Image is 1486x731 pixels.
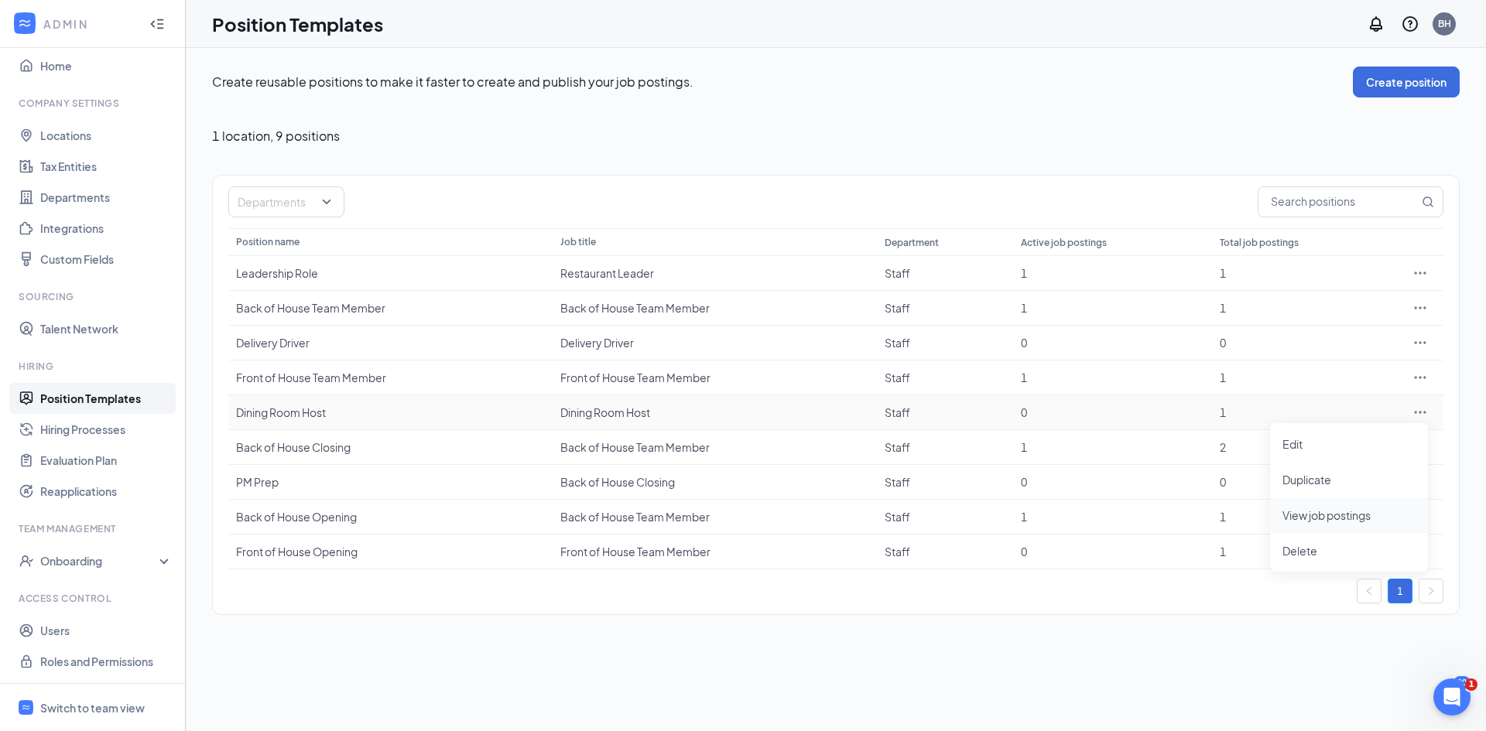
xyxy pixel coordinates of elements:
td: Staff [877,291,1013,326]
span: Delete [1282,544,1317,558]
a: Departments [40,182,173,213]
a: Roles and Permissions [40,646,173,677]
svg: Ellipses [1412,405,1428,420]
div: 1 [1021,265,1204,281]
span: Duplicate [1282,473,1331,487]
div: 0 [1021,474,1204,490]
div: ADMIN [43,16,135,32]
li: Next Page [1419,579,1443,603]
div: Switch to team view [40,700,145,716]
svg: WorkstreamLogo [17,15,33,31]
div: Sourcing [19,290,169,303]
a: Position Templates [40,383,173,414]
h1: Position Templates [212,11,383,37]
th: Active job postings [1013,228,1212,256]
svg: UserCheck [19,553,34,569]
div: PM Prep [236,474,545,490]
div: Front of House Team Member [560,544,869,559]
div: Hiring [19,360,169,373]
div: Front of House Opening [236,544,545,559]
div: Team Management [19,522,169,535]
p: Create reusable positions to make it faster to create and publish your job postings. [212,73,1353,91]
svg: Notifications [1367,15,1385,33]
div: Back of House Team Member [236,300,545,316]
span: 1 [1465,678,1477,691]
div: 1 [1021,439,1204,455]
div: 0 [1220,335,1389,350]
div: Onboarding [40,553,159,569]
td: Staff [877,395,1013,430]
td: Staff [877,430,1013,465]
td: Staff [877,500,1013,535]
div: BH [1438,17,1451,30]
div: Back of House Closing [236,439,545,455]
div: 1 [1220,544,1389,559]
a: Talent Network [40,313,173,344]
span: left [1364,586,1374,596]
td: Staff [877,465,1013,500]
svg: Collapse [149,16,165,32]
div: 1 [1021,300,1204,316]
div: Leadership Role [236,265,545,281]
svg: Ellipses [1412,335,1428,350]
div: 1 [1021,509,1204,524]
div: 1 [1220,370,1389,385]
div: 1 [1220,509,1389,524]
span: right [1426,586,1436,596]
th: Department [877,228,1013,256]
div: Restaurant Leader [560,265,869,281]
td: Staff [877,326,1013,360]
div: Access control [19,592,169,605]
a: Integrations [40,213,173,244]
div: Back of House Team Member [560,509,869,524]
div: 1 [1220,300,1389,316]
div: Delivery Driver [560,335,869,350]
a: Hiring Processes [40,414,173,445]
td: Staff [877,535,1013,569]
div: 0 [1021,544,1204,559]
div: Back of House Team Member [560,439,869,455]
span: Edit [1282,437,1303,451]
div: 1 [1021,370,1204,385]
div: 0 [1021,405,1204,420]
svg: WorkstreamLogo [21,702,31,712]
button: Create position [1353,67,1460,97]
div: Company Settings [19,97,169,110]
div: 0 [1021,335,1204,350]
input: Search positions [1258,187,1419,217]
a: Evaluation Plan [40,445,173,476]
svg: MagnifyingGlass [1422,196,1434,208]
div: Back of House Opening [236,509,545,524]
svg: Ellipses [1412,300,1428,316]
div: 20 [1453,676,1471,689]
div: Dining Room Host [560,405,869,420]
svg: Ellipses [1412,370,1428,385]
a: 1 [1388,579,1412,603]
li: Previous Page [1357,579,1382,603]
button: left [1357,579,1382,603]
div: Front of House Team Member [560,370,869,385]
svg: Ellipses [1412,265,1428,281]
span: 1 location , 9 positions [212,128,340,144]
div: 1 [1220,405,1389,420]
div: Dining Room Host [236,405,545,420]
div: Back of House Team Member [560,300,869,316]
span: Job title [560,236,596,248]
a: Tax Entities [40,151,173,182]
div: 2 [1220,439,1389,455]
div: Front of House Team Member [236,370,545,385]
span: View job postings [1282,508,1371,522]
a: Users [40,615,173,646]
th: Total job postings [1212,228,1397,256]
button: right [1419,579,1443,603]
div: Delivery Driver [236,335,545,350]
iframe: Intercom live chat [1433,678,1471,716]
a: Reapplications [40,476,173,507]
div: 1 [1220,265,1389,281]
a: Custom Fields [40,244,173,275]
div: 0 [1220,474,1389,490]
span: Position name [236,236,300,248]
a: Home [40,50,173,81]
li: 1 [1388,579,1412,603]
td: Staff [877,360,1013,395]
